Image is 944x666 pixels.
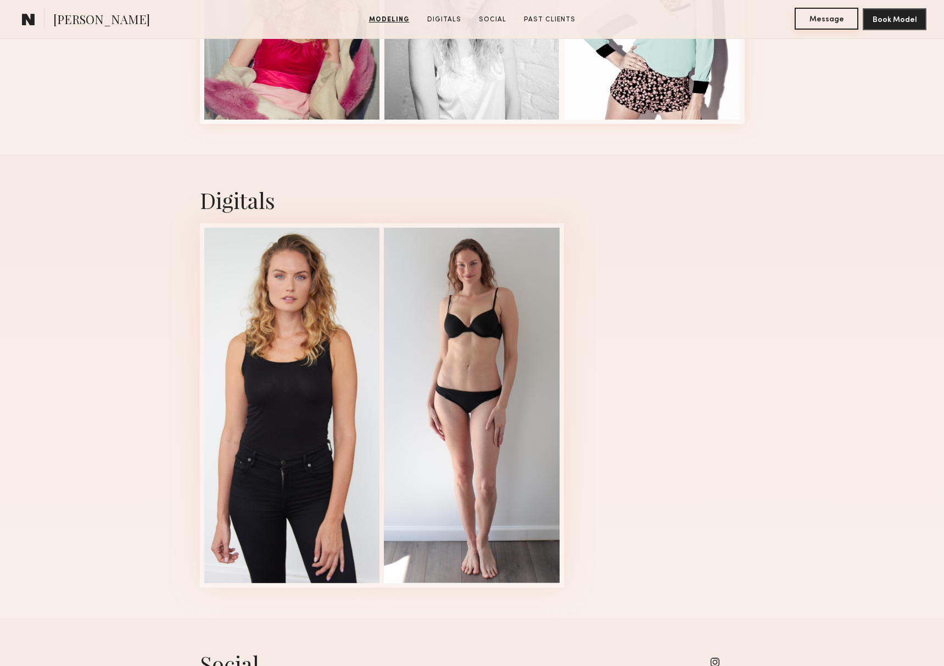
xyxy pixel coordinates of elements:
[474,15,511,25] a: Social
[423,15,466,25] a: Digitals
[200,185,745,215] div: Digitals
[520,15,580,25] a: Past Clients
[863,14,926,24] a: Book Model
[795,8,858,30] button: Message
[863,8,926,30] button: Book Model
[365,15,414,25] a: Modeling
[53,11,150,30] span: [PERSON_NAME]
